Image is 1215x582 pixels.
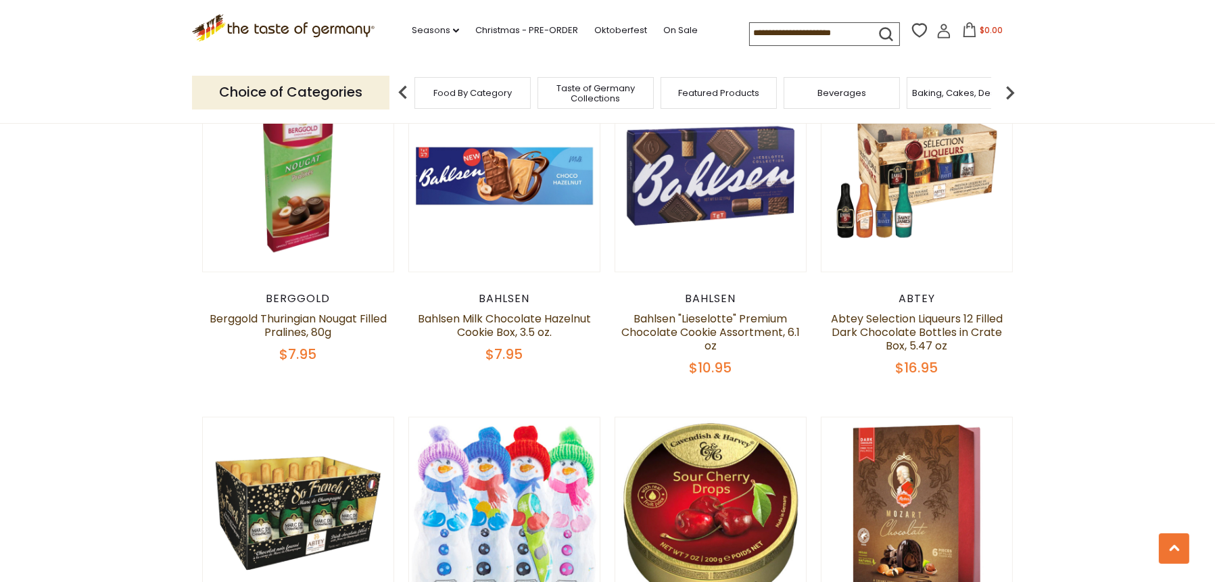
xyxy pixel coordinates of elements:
img: Berggold Thuringian Nougat Filled Pralines, 80g [203,80,394,272]
a: Baking, Cakes, Desserts [913,88,1018,98]
a: Bahlsen Milk Chocolate Hazelnut Cookie Box, 3.5 oz. [418,311,591,340]
a: Featured Products [678,88,759,98]
a: Beverages [817,88,866,98]
button: $0.00 [954,22,1011,43]
div: Bahlsen [615,292,807,306]
div: Bahlsen [408,292,601,306]
a: Abtey Selection Liqueurs 12 Filled Dark Chocolate Bottles in Crate Box, 5.47 oz [831,311,1003,354]
div: Abtey [821,292,1014,306]
a: On Sale [663,23,698,38]
img: previous arrow [389,79,416,106]
img: Bahlsen Milk Chocolate Hazelnut Cookie Box, 3.5 oz. [409,80,600,272]
p: Choice of Categories [192,76,389,109]
a: Taste of Germany Collections [542,83,650,103]
img: Abtey Selection Liqueurs 12 Filled Dark Chocolate Bottles in Crate Box, 5.47 oz [821,80,1013,272]
span: $0.00 [980,24,1003,36]
a: Food By Category [433,88,512,98]
a: Berggold Thuringian Nougat Filled Pralines, 80g [210,311,387,340]
a: Seasons [412,23,459,38]
img: Bahlsen "Lieselotte" Premium Chocolate Cookie Assortment, 6.1 oz [615,80,807,272]
a: Christmas - PRE-ORDER [475,23,578,38]
a: Oktoberfest [594,23,647,38]
span: $10.95 [690,358,732,377]
div: Berggold [202,292,395,306]
span: $7.95 [279,345,316,364]
img: next arrow [997,79,1024,106]
span: $16.95 [896,358,938,377]
span: $7.95 [485,345,523,364]
a: Bahlsen "Lieselotte" Premium Chocolate Cookie Assortment, 6.1 oz [621,311,800,354]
